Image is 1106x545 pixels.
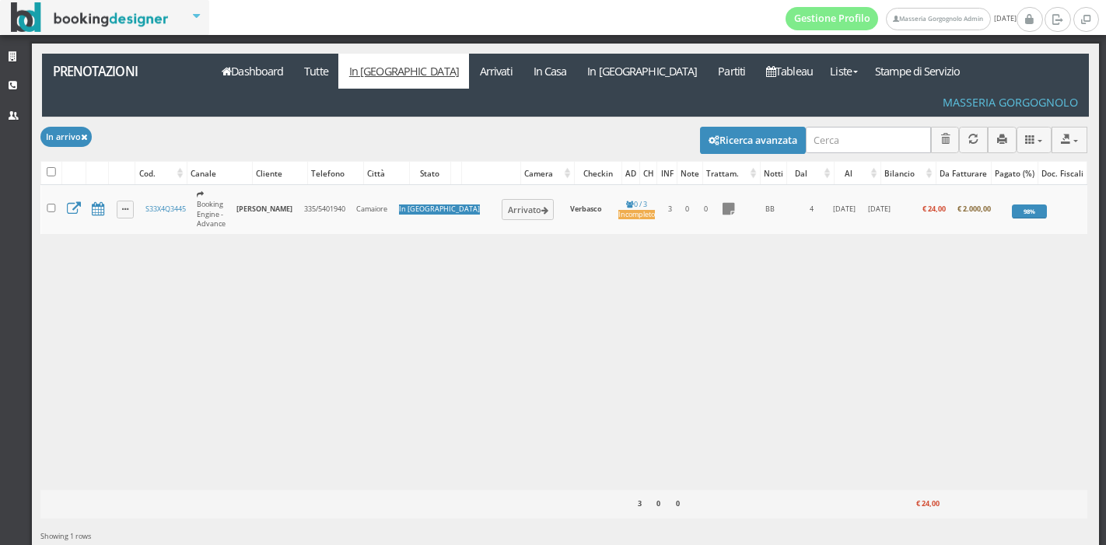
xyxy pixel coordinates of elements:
[236,204,292,214] b: [PERSON_NAME]
[575,162,621,184] div: Checkin
[351,185,393,234] td: Camaiore
[299,185,351,234] td: 335/5401940
[957,204,991,214] b: € 2.000,00
[657,162,676,184] div: INF
[638,498,642,508] b: 3
[835,162,880,184] div: Al
[992,162,1038,184] div: Pagato (%)
[40,127,92,146] button: In arrivo
[40,531,91,541] span: Showing 1 rows
[469,54,523,89] a: Arrivati
[399,204,480,215] div: In [GEOGRAPHIC_DATA]
[922,204,946,214] b: € 24,00
[364,162,409,184] div: Città
[677,162,702,184] div: Note
[502,199,554,219] button: Arrivato
[786,7,879,30] a: Gestione Profilo
[640,162,657,184] div: CH
[799,185,825,234] td: 4
[959,127,988,152] button: Aggiorna
[656,498,660,508] b: 0
[679,185,696,234] td: 0
[42,54,203,89] a: Prenotazioni
[212,54,294,89] a: Dashboard
[338,54,469,89] a: In [GEOGRAPHIC_DATA]
[308,162,363,184] div: Telefono
[1052,127,1087,152] button: Export
[886,8,990,30] a: Masseria Gorgognolo Admin
[806,127,931,152] input: Cerca
[825,185,863,234] td: [DATE]
[1038,162,1087,184] div: Doc. Fiscali
[11,2,169,33] img: BookingDesigner.com
[787,162,834,184] div: Dal
[523,54,577,89] a: In Casa
[410,162,450,184] div: Stato
[618,199,655,220] a: 0 / 3Incompleto
[570,204,602,214] b: Verbasco
[708,54,756,89] a: Partiti
[661,185,679,234] td: 3
[676,498,680,508] b: 0
[521,162,574,184] div: Camera
[943,96,1078,109] h4: Masseria Gorgognolo
[881,162,936,184] div: Bilancio
[1012,204,1047,218] div: 98%
[865,54,971,89] a: Stampe di Servizio
[618,210,655,220] div: Incompleto
[696,185,716,234] td: 0
[887,494,943,515] div: € 24,00
[703,162,760,184] div: Trattam.
[294,54,339,89] a: Tutte
[135,162,186,184] div: Cod.
[622,162,639,184] div: AD
[577,54,708,89] a: In [GEOGRAPHIC_DATA]
[741,185,799,234] td: BB
[700,127,806,153] button: Ricerca avanzata
[756,54,824,89] a: Tableau
[761,162,786,184] div: Notti
[936,162,990,184] div: Da Fatturare
[863,185,896,234] td: [DATE]
[786,7,1017,30] span: [DATE]
[823,54,864,89] a: Liste
[253,162,307,184] div: Cliente
[187,162,252,184] div: Canale
[191,185,231,234] td: Booking Engine - Advance
[145,204,186,214] a: S33X4Q3445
